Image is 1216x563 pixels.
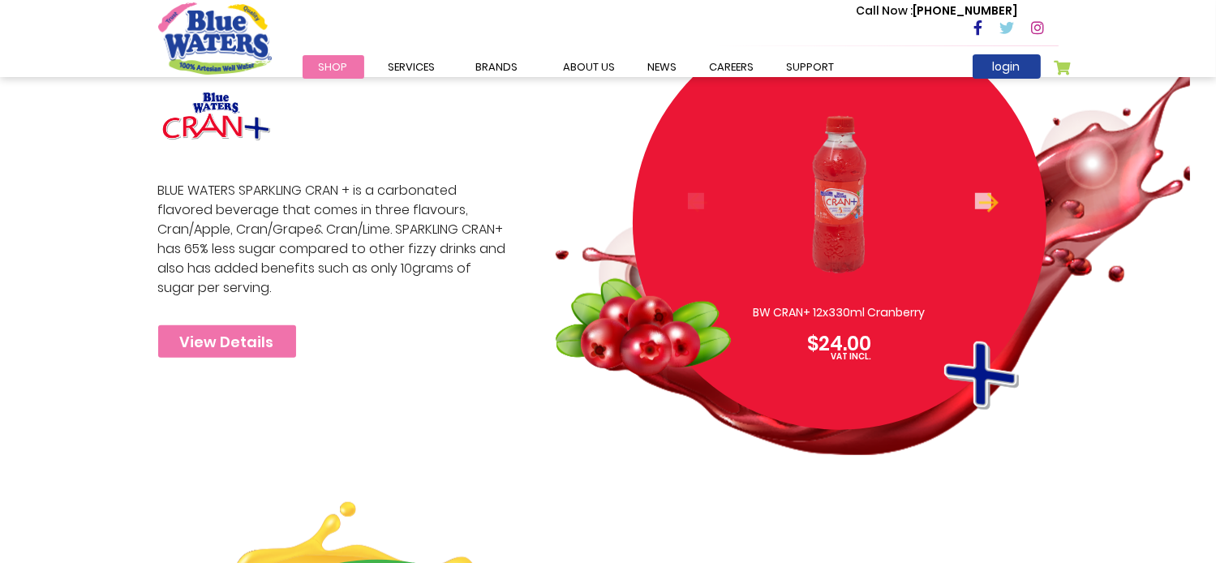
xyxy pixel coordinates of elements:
[548,55,632,79] a: about us
[526,38,1190,455] img: cranx-product-decor.png
[738,304,941,321] p: BW CRAN+ 12x330ml Cranberry
[688,193,704,209] button: Previous
[857,2,1018,19] p: [PHONE_NUMBER]
[158,88,274,144] img: brand logo
[632,55,694,79] a: News
[694,55,771,79] a: careers
[807,330,871,357] span: $24.00
[975,193,991,209] button: Next
[857,2,913,19] span: Call Now :
[556,278,731,376] img: grapes.png
[771,55,851,79] a: support
[389,59,436,75] span: Services
[158,181,510,298] p: BLUE WATERS SPARKLING CRAN + is a carbonated flavored beverage that comes in three flavours, Cran...
[664,84,1016,359] a: BW CRAN+ 12x330ml Cranberry $24.00
[158,325,296,358] a: View Details
[158,2,272,74] a: store logo
[319,59,348,75] span: Shop
[973,54,1041,79] a: login
[476,59,518,75] span: Brands
[944,342,1019,410] img: plus-sign.png
[761,84,918,304] img: BW_CRAN__12x330ml_Cranberry_1_6.png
